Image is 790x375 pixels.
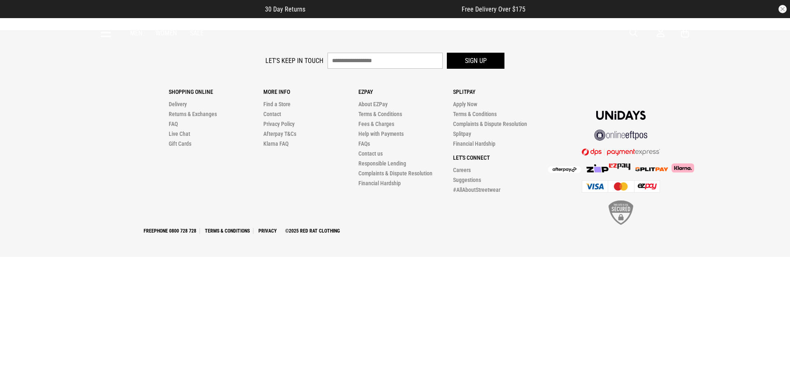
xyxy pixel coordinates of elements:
a: Privacy Policy [263,121,295,127]
a: Careers [453,167,471,173]
a: Fees & Charges [358,121,394,127]
a: Responsible Lending [358,160,406,167]
p: Let's Connect [453,154,548,161]
span: 30 Day Returns [265,5,305,13]
a: Complaints & Dispute Resolution [358,170,432,177]
a: Terms & Conditions [202,228,253,234]
a: #AllAboutStreetwear [453,186,500,193]
a: About EZPay [358,101,388,107]
a: Financial Hardship [358,180,401,186]
p: Splitpay [453,89,548,95]
a: Complaints & Dispute Resolution [453,121,527,127]
a: FAQ [169,121,178,127]
iframe: Customer reviews powered by Trustpilot [322,5,445,13]
img: Splitpay [635,167,668,171]
img: Cards [582,180,660,193]
a: FAQs [358,140,370,147]
a: Women [156,29,177,37]
img: online eftpos [594,130,648,141]
a: Freephone 0800 728 728 [140,228,200,234]
img: DPS [582,148,660,156]
img: Unidays [596,111,646,120]
a: Live Chat [169,130,190,137]
a: Men [130,29,142,37]
a: Klarna FAQ [263,140,288,147]
a: Find a Store [263,101,290,107]
a: Financial Hardship [453,140,495,147]
a: Contact us [358,150,383,157]
img: Zip [586,164,609,172]
label: Let's keep in touch [265,57,323,65]
a: Delivery [169,101,187,107]
img: Redrat logo [369,27,423,39]
a: Suggestions [453,177,481,183]
p: Ezpay [358,89,453,95]
a: Privacy [255,228,280,234]
a: Apply Now [453,101,477,107]
button: Sign up [447,53,504,69]
a: Contact [263,111,281,117]
span: Free Delivery Over $175 [462,5,525,13]
a: Sale [190,29,204,37]
a: Terms & Conditions [358,111,402,117]
a: Help with Payments [358,130,404,137]
img: Splitpay [609,163,630,170]
p: More Info [263,89,358,95]
img: Afterpay [548,166,581,173]
a: Gift Cards [169,140,191,147]
a: Terms & Conditions [453,111,497,117]
a: Splitpay [453,130,471,137]
a: Afterpay T&Cs [263,130,296,137]
p: Shopping Online [169,89,263,95]
img: Klarna [668,163,694,172]
a: ©2025 Red Rat Clothing [282,228,343,234]
img: SSL [609,200,633,225]
a: Returns & Exchanges [169,111,217,117]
